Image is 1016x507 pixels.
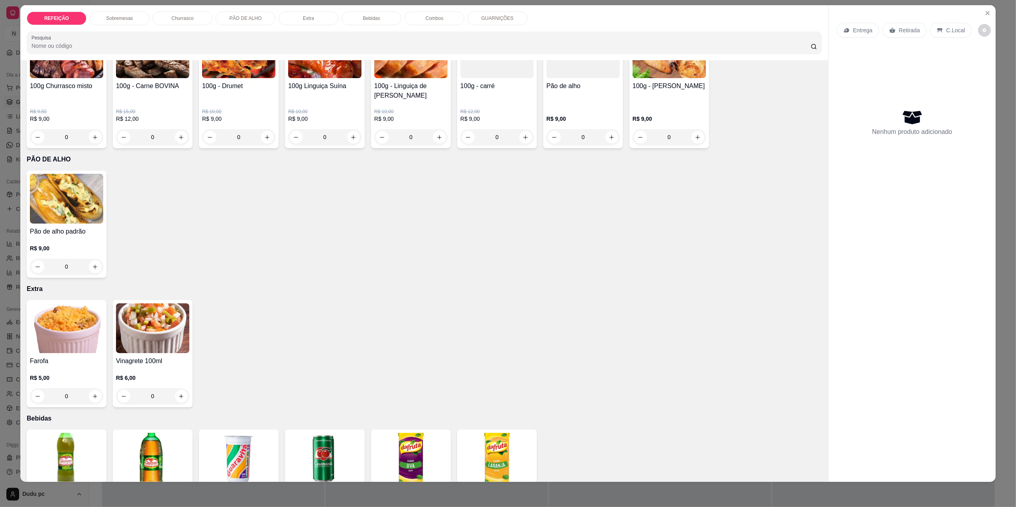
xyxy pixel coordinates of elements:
[89,260,102,273] button: increase-product-quantity
[30,115,103,123] p: R$ 9,00
[288,115,362,123] p: R$ 9,00
[290,131,303,143] button: decrease-product-quantity
[374,108,448,115] p: R$ 10,00
[374,81,448,100] h4: 100g - Linguiça de [PERSON_NAME]
[288,433,362,483] img: product-image
[288,108,362,115] p: R$ 10,00
[605,131,618,143] button: increase-product-quantity
[30,108,103,115] p: R$ 9,50
[692,131,704,143] button: increase-product-quantity
[460,433,534,483] img: product-image
[433,131,446,143] button: increase-product-quantity
[202,433,275,483] img: product-image
[460,81,534,91] h4: 100g - carré
[30,174,103,224] img: product-image
[261,131,274,143] button: increase-product-quantity
[978,24,991,37] button: decrease-product-quantity
[31,131,44,143] button: decrease-product-quantity
[116,115,189,123] p: R$ 12,00
[633,115,706,123] p: R$ 9,00
[31,34,54,41] label: Pesquisa
[30,227,103,236] h4: Pão de alho padrão
[116,433,189,483] img: product-image
[426,15,444,22] p: Combos
[519,131,532,143] button: increase-product-quantity
[30,374,103,382] p: R$ 5,00
[303,15,314,22] p: Extra
[872,127,952,137] p: Nenhum produto adicionado
[31,42,811,50] input: Pesquisa
[27,284,822,294] p: Extra
[981,7,994,20] button: Close
[460,108,534,115] p: R$ 12,00
[548,131,561,143] button: decrease-product-quantity
[202,115,275,123] p: R$ 9,00
[44,15,69,22] p: REFEIÇÃO
[374,115,448,123] p: R$ 9,00
[633,81,706,91] h4: 100g - [PERSON_NAME]
[118,390,130,403] button: decrease-product-quantity
[175,390,188,403] button: increase-product-quantity
[899,26,920,34] p: Retirada
[106,15,133,22] p: Sobremesas
[462,131,475,143] button: decrease-product-quantity
[30,244,103,252] p: R$ 9,00
[31,260,44,273] button: decrease-product-quantity
[546,81,620,91] h4: Pão de alho
[89,131,102,143] button: increase-product-quantity
[204,131,216,143] button: decrease-product-quantity
[171,15,193,22] p: Churrasco
[30,433,103,483] img: product-image
[89,390,102,403] button: increase-product-quantity
[31,390,44,403] button: decrease-product-quantity
[946,26,965,34] p: C.Local
[27,414,822,423] p: Bebidas
[374,433,448,483] img: product-image
[460,115,534,123] p: R$ 9,00
[118,131,130,143] button: decrease-product-quantity
[853,26,873,34] p: Entrega
[27,155,822,164] p: PÃO DE ALHO
[230,15,262,22] p: PÃO DE ALHO
[202,81,275,91] h4: 100g - Drumet
[481,15,514,22] p: GUARNIÇÕES
[30,81,103,91] h4: 100g Churrasco misto
[634,131,647,143] button: decrease-product-quantity
[116,303,189,353] img: product-image
[30,303,103,353] img: product-image
[116,356,189,366] h4: Vinagrete 100ml
[288,81,362,91] h4: 100g Linguiça Suína
[116,108,189,115] p: R$ 15,00
[116,374,189,382] p: R$ 6,00
[363,15,380,22] p: Bebidas
[202,108,275,115] p: R$ 10,00
[116,81,189,91] h4: 100g - Carne BOVINA
[376,131,389,143] button: decrease-product-quantity
[175,131,188,143] button: increase-product-quantity
[347,131,360,143] button: increase-product-quantity
[30,356,103,366] h4: Farofa
[546,115,620,123] p: R$ 9,00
